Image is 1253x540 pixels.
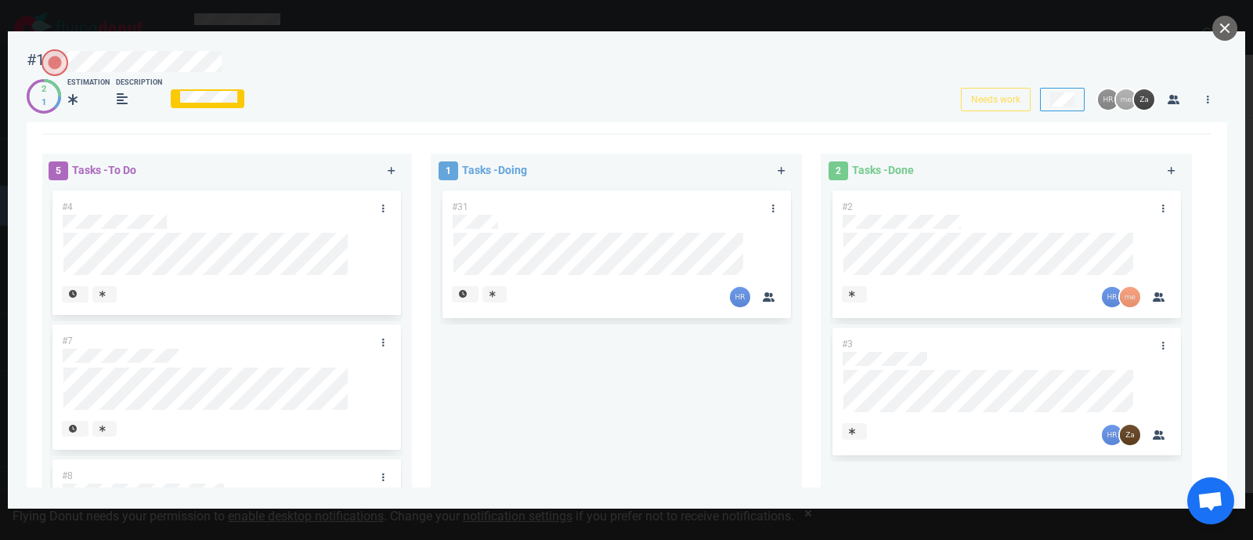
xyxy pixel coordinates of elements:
[452,201,468,212] span: #31
[852,164,914,176] span: Tasks - Done
[116,78,162,89] div: Description
[1120,287,1140,307] img: 26
[730,287,750,307] img: 26
[1102,287,1122,307] img: 26
[1098,89,1118,110] img: 26
[462,164,527,176] span: Tasks - Doing
[1102,425,1122,445] img: 26
[1212,16,1237,41] button: close
[72,164,136,176] span: Tasks - To Do
[829,161,848,180] span: 2
[439,161,458,180] span: 1
[1134,89,1154,110] img: 26
[42,83,46,96] div: 2
[62,201,73,212] span: #4
[41,49,69,77] button: Open the dialog
[961,88,1031,111] button: Needs work
[1116,89,1136,110] img: 26
[842,339,853,350] span: #3
[1187,477,1234,524] a: Chat abierto
[62,470,73,481] span: #8
[62,335,73,346] span: #7
[67,78,110,89] div: Estimation
[842,201,853,212] span: #2
[42,96,46,110] div: 1
[49,161,68,180] span: 5
[1120,425,1140,445] img: 26
[27,50,45,70] div: #1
